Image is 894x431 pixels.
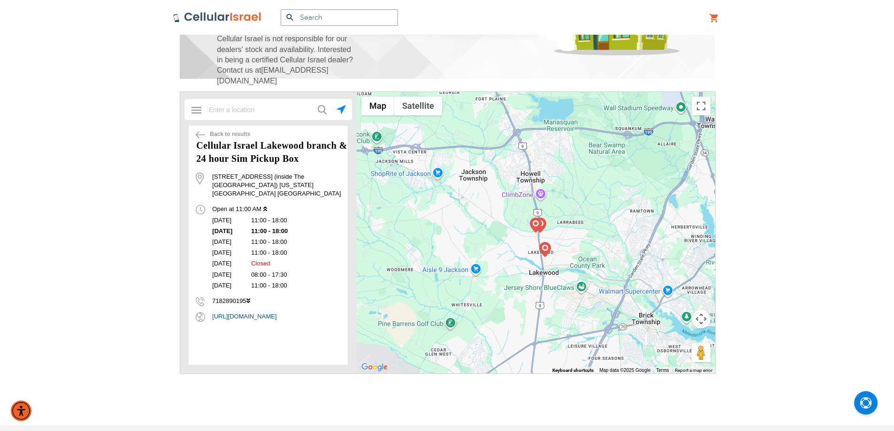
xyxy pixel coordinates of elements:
[246,235,329,246] td: 11:00 - 18:00
[359,361,390,373] a: Open this area in Google Maps (opens a new window)
[207,257,246,268] td: [DATE]
[251,260,270,267] span: Closed
[207,246,246,257] td: [DATE]
[246,268,329,279] td: 08:00 - 17:30
[599,368,650,373] span: Map data ©2025 Google
[207,268,246,279] td: [DATE]
[359,361,390,373] img: Google
[692,310,711,328] button: Map camera controls
[173,12,262,23] img: Cellular Israel Logo
[656,368,669,373] a: Terms
[203,100,334,119] input: Enter a location
[692,97,711,115] button: Toggle fullscreen view
[246,214,329,225] td: 11:00 - 18:00
[394,97,442,115] button: Show satellite imagery
[246,246,329,257] td: 11:00 - 18:00
[200,312,348,321] a: [URL][DOMAIN_NAME]
[246,279,329,290] td: 11:00 - 18:00
[552,367,594,374] button: Keyboard shortcuts
[246,225,329,235] td: 11:00 - 18:00
[207,225,246,235] td: [DATE]
[210,130,250,138] span: Back to results
[11,401,31,421] div: Accessibility Menu
[196,297,250,304] span: 7182890195
[200,173,348,198] span: [STREET_ADDRESS] (inside The [GEOGRAPHIC_DATA]) [US_STATE][GEOGRAPHIC_DATA] [GEOGRAPHIC_DATA]
[281,9,398,26] input: Search
[189,139,348,166] h3: Cellular Israel Lakewood branch & 24 hour Sim Pickup Box
[207,279,246,290] td: [DATE]
[207,235,246,246] td: [DATE]
[207,214,246,225] td: [DATE]
[675,368,712,373] a: Report a map error
[212,205,261,212] span: Open at 11:00 AM
[361,97,394,115] button: Show street map
[692,343,711,362] button: Drag Pegman onto the map to open Street View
